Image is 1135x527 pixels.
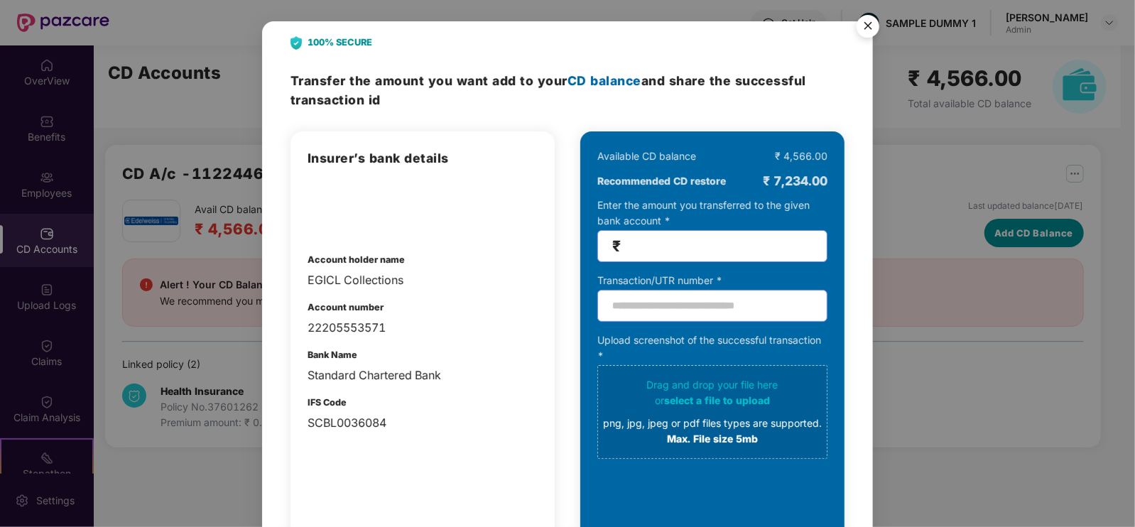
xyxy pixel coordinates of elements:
[308,271,538,289] div: EGICL Collections
[308,414,538,432] div: SCBL0036084
[308,319,538,337] div: 22205553571
[775,148,827,164] div: ₹ 4,566.00
[664,394,770,406] span: select a file to upload
[603,377,822,447] div: Drag and drop your file here
[603,393,822,408] div: or
[603,431,822,447] div: Max. File size 5mb
[597,332,827,459] div: Upload screenshot of the successful transaction *
[308,182,381,232] img: health-policy
[848,8,886,46] button: Close
[597,148,696,164] div: Available CD balance
[597,197,827,262] div: Enter the amount you transferred to the given bank account *
[567,73,641,88] span: CD balance
[308,254,405,265] b: Account holder name
[308,148,538,168] h3: Insurer’s bank details
[603,415,822,431] div: png, jpg, jpeg or pdf files types are supported.
[308,36,372,50] b: 100% SECURE
[308,349,357,360] b: Bank Name
[612,238,621,254] span: ₹
[290,36,302,50] img: svg+xml;base64,PHN2ZyB4bWxucz0iaHR0cDovL3d3dy53My5vcmcvMjAwMC9zdmciIHdpZHRoPSIyNCIgaGVpZ2h0PSIyOC...
[763,171,827,191] div: ₹ 7,234.00
[428,73,641,88] span: you want add to your
[308,397,347,408] b: IFS Code
[597,273,827,288] div: Transaction/UTR number *
[290,71,845,110] h3: Transfer the amount and share the successful transaction id
[598,366,827,458] span: Drag and drop your file hereorselect a file to uploadpng, jpg, jpeg or pdf files types are suppor...
[848,9,888,48] img: svg+xml;base64,PHN2ZyB4bWxucz0iaHR0cDovL3d3dy53My5vcmcvMjAwMC9zdmciIHdpZHRoPSI1NiIgaGVpZ2h0PSI1Ni...
[308,302,384,313] b: Account number
[308,366,538,384] div: Standard Chartered Bank
[597,173,726,189] b: Recommended CD restore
